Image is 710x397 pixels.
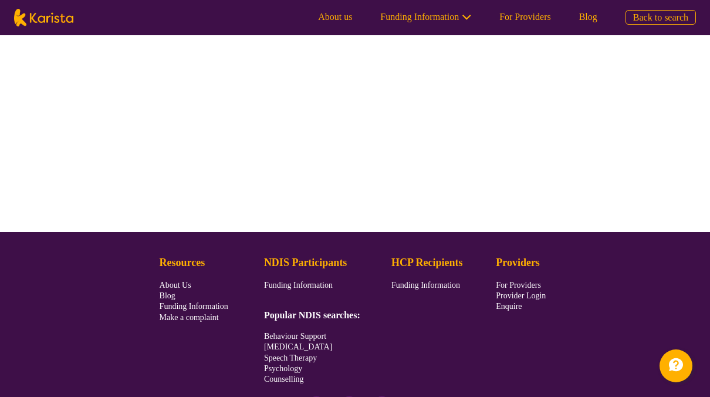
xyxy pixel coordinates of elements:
a: Back to search [626,10,696,25]
a: Enquire [496,301,546,311]
a: Blog [160,290,228,301]
span: Back to search [633,12,688,22]
a: For Providers [499,12,551,22]
a: Provider Login [496,290,546,301]
a: About Us [160,280,228,290]
a: Make a complaint [160,312,228,322]
a: Speech Therapy [264,352,356,363]
span: [MEDICAL_DATA] [264,342,332,351]
a: About us [318,12,352,22]
a: Behaviour Support [264,331,356,341]
b: Providers [496,257,540,268]
a: Funding Information [380,12,471,22]
button: Channel Menu [660,349,692,382]
a: For Providers [496,280,546,290]
span: Psychology [264,364,302,373]
span: Funding Information [160,302,228,311]
span: About Us [160,281,191,290]
b: Resources [160,257,205,268]
span: Provider Login [496,291,546,300]
span: Funding Information [264,281,333,290]
span: Counselling [264,375,304,383]
a: Counselling [264,374,356,384]
b: Popular NDIS searches: [264,310,360,320]
span: Enquire [496,302,522,311]
b: NDIS Participants [264,257,347,268]
span: Make a complaint [160,313,219,322]
span: Speech Therapy [264,354,317,362]
a: Funding Information [264,280,356,290]
a: Funding Information [160,301,228,311]
a: Blog [579,12,597,22]
span: Funding Information [391,281,460,290]
span: Behaviour Support [264,332,326,341]
span: Blog [160,291,175,300]
a: Funding Information [391,280,460,290]
a: Psychology [264,363,356,374]
span: For Providers [496,281,541,290]
a: [MEDICAL_DATA] [264,341,356,352]
img: Karista logo [14,9,73,26]
b: HCP Recipients [391,257,463,268]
